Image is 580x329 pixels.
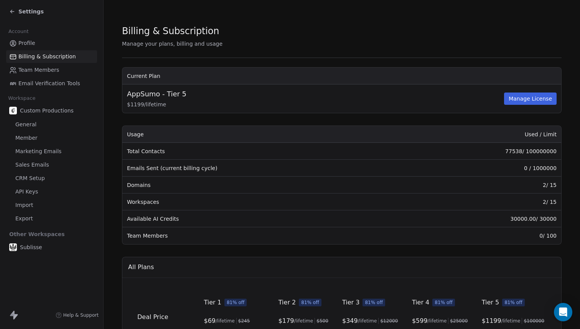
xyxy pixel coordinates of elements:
span: CRM Setup [15,174,45,182]
td: Available AI Credits [122,210,395,227]
th: Current Plan [122,68,561,84]
span: Custom Productions [20,107,74,114]
span: Help & Support [63,312,99,318]
span: 81% off [362,299,385,306]
span: $ 12000 [380,318,398,324]
th: Usage [122,126,395,143]
span: 81% off [299,299,321,306]
span: Tier 2 [278,298,296,307]
span: Tier 1 [204,298,221,307]
button: Manage License [504,93,557,105]
a: CRM Setup [6,172,97,185]
td: 2 / 15 [395,193,561,210]
a: Sales Emails [6,159,97,171]
span: $ 1199 / lifetime [127,101,503,108]
span: Manage your plans, billing and usage [122,41,222,47]
td: Domains [122,177,395,193]
span: Tier 3 [342,298,359,307]
span: 81% off [432,299,455,306]
a: API Keys [6,185,97,198]
a: Email Verification Tools [6,77,97,90]
td: 0 / 1000000 [395,160,561,177]
span: $ 179 [278,316,294,326]
span: /lifetime [501,318,521,324]
img: brand%201.5.jpg [9,107,17,114]
span: Marketing Emails [15,147,61,155]
span: Sales Emails [15,161,49,169]
td: 77538 / 100000000 [395,143,561,160]
th: Used / Limit [395,126,561,143]
td: Team Members [122,227,395,244]
span: Member [15,134,38,142]
span: 81% off [224,299,247,306]
span: Account [5,26,32,37]
a: Settings [9,8,44,15]
span: Email Verification Tools [18,79,80,88]
span: General [15,121,36,129]
span: $ 1199 [482,316,501,326]
span: All Plans [128,263,154,272]
div: Open Intercom Messenger [554,303,572,321]
span: /lifetime [294,318,313,324]
span: Tier 4 [412,298,429,307]
span: Sublisse [20,243,42,251]
span: AppSumo - Tier 5 [127,89,186,99]
a: Help & Support [56,312,99,318]
span: /lifetime [216,318,235,324]
a: Export [6,212,97,225]
span: Workspace [5,93,39,104]
span: $ 69 [204,316,216,326]
span: Tier 5 [482,298,499,307]
a: Billing & Subscription [6,50,97,63]
span: Settings [18,8,44,15]
a: Marketing Emails [6,145,97,158]
span: $ 500 [316,318,328,324]
a: Member [6,132,97,144]
span: Team Members [18,66,59,74]
span: 81% off [502,299,525,306]
span: /lifetime [428,318,447,324]
span: /lifetime [358,318,377,324]
span: Billing & Subscription [18,53,76,61]
a: Team Members [6,64,97,76]
td: Workspaces [122,193,395,210]
td: 2 / 15 [395,177,561,193]
span: Import [15,201,33,209]
span: Export [15,215,33,223]
td: Emails Sent (current billing cycle) [122,160,395,177]
td: Total Contacts [122,143,395,160]
span: Profile [18,39,35,47]
span: $ 349 [342,316,358,326]
span: $ 245 [238,318,250,324]
span: $ 599 [412,316,428,326]
span: $ 100000 [524,318,544,324]
span: $ 25000 [450,318,468,324]
a: General [6,118,97,131]
span: Deal Price [137,313,168,321]
td: 0 / 100 [395,227,561,244]
a: Import [6,199,97,212]
span: API Keys [15,188,38,196]
span: Other Workspaces [6,228,68,240]
td: 30000.00 / 30000 [395,210,561,227]
img: sublisse%20mark.jpg [9,243,17,251]
a: Profile [6,37,97,50]
span: Billing & Subscription [122,25,219,37]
